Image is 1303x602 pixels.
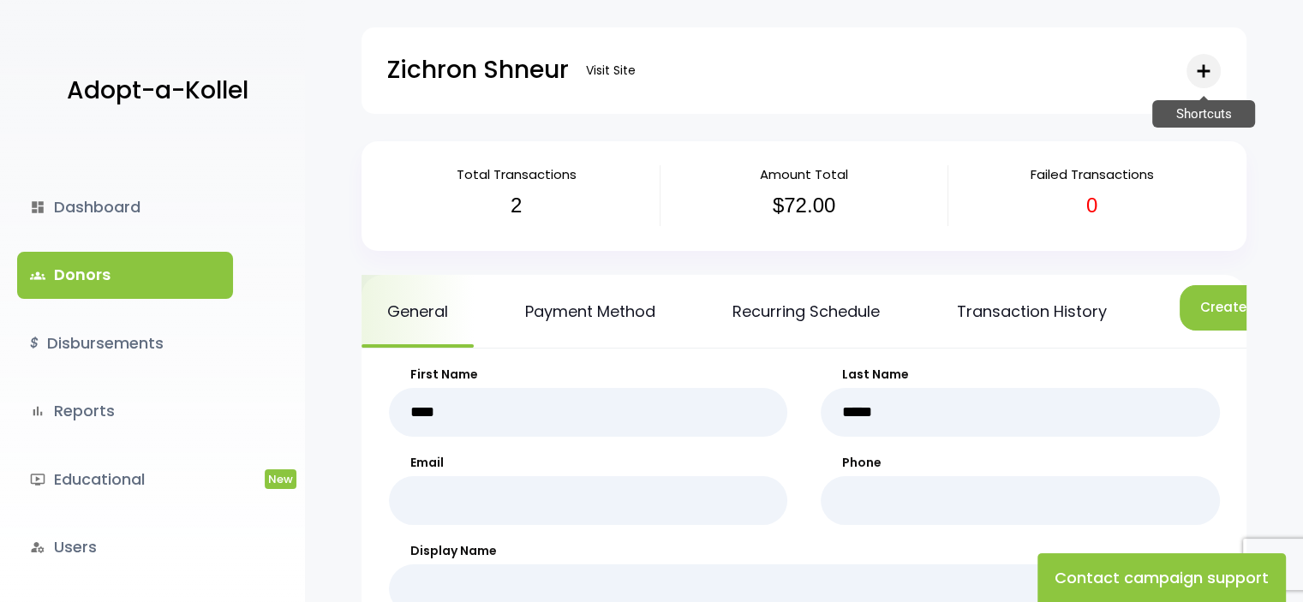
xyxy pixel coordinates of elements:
a: manage_accountsUsers [17,524,233,570]
a: Adopt-a-Kollel [58,50,248,133]
i: $ [30,331,39,356]
h3: $72.00 [673,194,935,218]
a: Recurring Schedule [707,275,906,348]
h3: 2 [386,194,647,218]
button: add Shortcuts [1186,54,1221,88]
span: Total Transactions [457,165,577,183]
a: ondemand_videoEducationalNew [17,456,233,503]
a: groupsDonors [17,252,233,298]
button: Contact campaign support [1037,553,1286,602]
label: Last Name [821,366,1220,384]
span: groups [30,268,45,283]
span: Failed Transactions [1030,165,1153,183]
a: $Disbursements [17,320,233,367]
label: Email [389,454,788,472]
a: dashboardDashboard [17,184,233,230]
a: Transaction History [931,275,1133,348]
span: New [265,469,296,489]
i: dashboard [30,200,45,215]
label: First Name [389,366,788,384]
i: bar_chart [30,403,45,419]
a: Visit Site [577,54,644,87]
a: bar_chartReports [17,388,233,434]
a: General [362,275,474,348]
span: Shortcuts [1152,100,1255,128]
span: Amount Total [760,165,848,183]
i: manage_accounts [30,539,45,555]
label: Phone [821,454,1220,472]
p: Adopt-a-Kollel [67,69,248,112]
i: add [1193,61,1214,81]
a: Payment Method [499,275,681,348]
h3: 0 [961,194,1222,218]
p: Zichron Shneur [387,49,569,92]
i: ondemand_video [30,472,45,487]
label: Display Name [389,542,1220,560]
